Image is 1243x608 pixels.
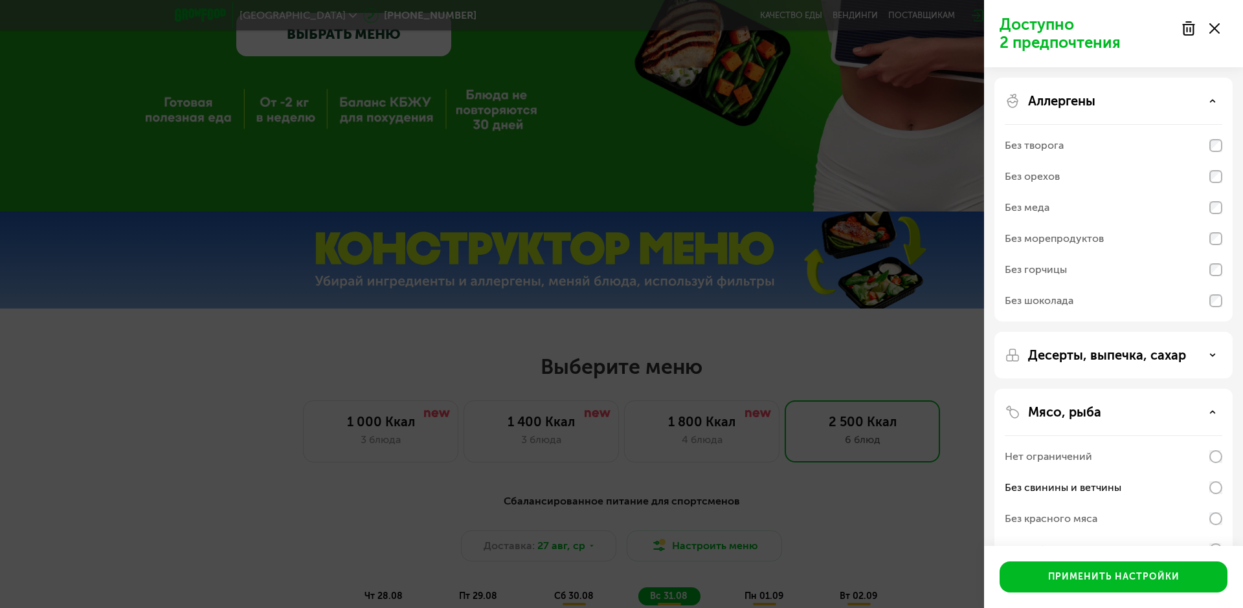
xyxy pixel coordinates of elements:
[1048,570,1180,583] div: Применить настройки
[1028,404,1101,420] p: Мясо, рыба
[1028,93,1095,109] p: Аллергены
[1000,561,1227,592] button: Применить настройки
[1005,480,1121,495] div: Без свинины и ветчины
[1005,231,1104,246] div: Без морепродуктов
[1005,169,1060,184] div: Без орехов
[1005,449,1092,464] div: Нет ограничений
[1028,347,1186,363] p: Десерты, выпечка, сахар
[1005,200,1049,215] div: Без меда
[1005,138,1064,153] div: Без творога
[1005,511,1097,527] div: Без красного мяса
[1005,542,1051,558] div: Без рыбы
[1000,16,1173,52] p: Доступно 2 предпочтения
[1005,262,1067,277] div: Без горчицы
[1005,293,1073,309] div: Без шоколада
